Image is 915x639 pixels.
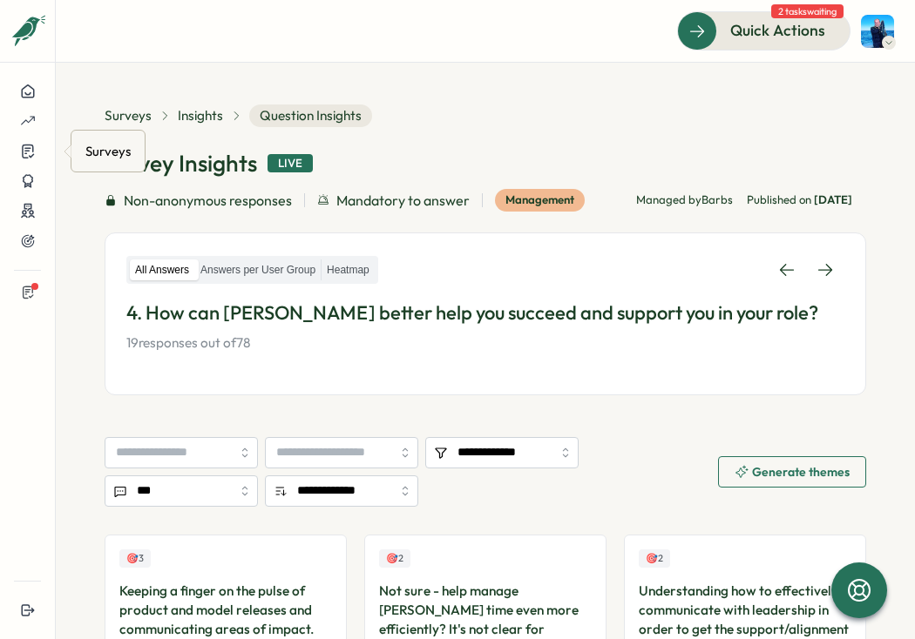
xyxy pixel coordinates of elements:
span: Barbs [701,192,733,206]
span: Generate themes [752,466,850,478]
h1: Survey Insights [105,148,257,178]
div: Upvotes [639,549,670,568]
p: Managed by [636,192,733,208]
label: Heatmap [322,259,375,281]
div: Upvotes [119,549,151,568]
button: Generate themes [718,456,866,488]
p: 4. How can [PERSON_NAME] better help you succeed and support you in your role? [126,299,844,326]
img: Henry Innis [861,15,894,48]
div: Upvotes [379,549,410,568]
label: Answers per User Group [195,259,321,281]
a: Surveys [105,106,152,125]
span: Published on [747,192,852,208]
div: Live [268,154,313,173]
span: Question Insights [249,104,372,127]
a: Insights [178,106,223,125]
button: Quick Actions [677,11,851,50]
label: All Answers [130,259,194,281]
span: Mandatory to answer [336,190,470,212]
div: Surveys [82,138,134,165]
p: 19 responses out of 78 [126,333,844,353]
span: Non-anonymous responses [124,190,292,212]
span: [DATE] [814,192,852,206]
span: Quick Actions [730,19,825,42]
span: 2 tasks waiting [771,4,844,18]
div: Management [495,189,585,212]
